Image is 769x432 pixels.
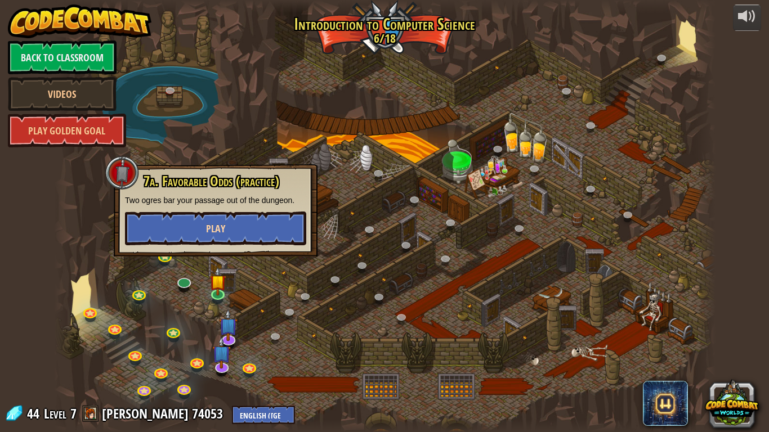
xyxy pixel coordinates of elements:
[125,211,306,245] button: Play
[8,77,117,111] a: Videos
[102,404,226,422] a: [PERSON_NAME] 74053
[8,114,126,147] a: Play Golden Goal
[125,195,306,206] p: Two ogres bar your passage out of the dungeon.
[733,4,761,31] button: Adjust volume
[144,172,279,191] span: 7a. Favorable Odds (practice)
[8,4,152,38] img: CodeCombat - Learn how to code by playing a game
[44,404,66,423] span: Level
[27,404,43,422] span: 44
[220,309,238,341] img: level-banner-unstarted-subscriber.png
[209,267,226,295] img: level-banner-started.png
[70,404,77,422] span: 7
[212,336,231,368] img: level-banner-unstarted-subscriber.png
[206,222,225,236] span: Play
[8,40,117,74] a: Back to Classroom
